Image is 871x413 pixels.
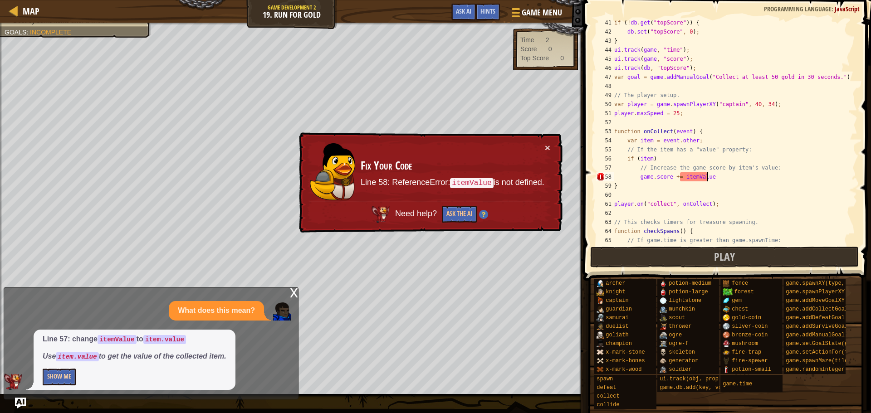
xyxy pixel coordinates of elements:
[732,315,761,321] span: gold-coin
[732,366,771,373] span: potion-small
[43,369,76,385] button: Show Me
[723,349,730,356] img: portrait.png
[660,314,667,321] img: portrait.png
[669,289,708,295] span: potion-large
[597,393,619,399] span: collect
[479,210,488,219] img: Hint
[451,4,476,20] button: Ask AI
[723,306,730,313] img: portrait.png
[596,54,614,63] div: 45
[723,381,752,387] span: game.time
[660,331,667,339] img: portrait.png
[442,206,477,223] button: Ask the AI
[660,357,667,364] img: portrait.png
[606,315,628,321] span: samurai
[596,145,614,154] div: 55
[597,402,619,408] span: collide
[43,352,226,360] em: Use to get the value of the collected item.
[520,35,534,44] div: Time
[480,7,495,15] span: Hints
[723,331,730,339] img: portrait.png
[606,332,628,338] span: goliath
[606,323,628,330] span: duelist
[732,349,761,355] span: fire-trap
[669,323,691,330] span: thrower
[504,4,568,25] button: Game Menu
[596,181,614,190] div: 59
[669,332,682,338] span: ogre
[597,349,604,356] img: portrait.png
[5,29,26,36] span: Goals
[723,366,730,373] img: portrait.png
[732,280,748,287] span: fence
[606,297,628,304] span: captain
[596,190,614,199] div: 60
[669,358,698,364] span: generator
[660,384,735,391] span: game.db.add(key, value)
[732,297,742,304] span: gem
[596,245,614,254] div: 66
[596,136,614,145] div: 54
[597,323,604,330] img: portrait.png
[669,340,688,347] span: ogre-f
[660,297,667,304] img: portrait.png
[723,314,730,321] img: portrait.png
[606,349,645,355] span: x-mark-stone
[597,306,604,313] img: portrait.png
[596,199,614,209] div: 61
[143,335,186,344] code: item.value
[596,27,614,36] div: 42
[660,288,667,296] img: portrait.png
[395,209,439,218] span: Need help?
[786,280,864,287] span: game.spawnXY(type, x, y)
[660,340,667,347] img: portrait.png
[732,323,768,330] span: silver-coin
[4,374,22,390] img: AI
[669,280,711,287] span: potion-medium
[361,177,544,189] p: Line 58: ReferenceError: is not defined.
[310,143,355,200] img: duck_ida.png
[597,314,604,321] img: portrait.png
[660,280,667,287] img: portrait.png
[43,334,226,345] p: Line 57: change to
[290,287,298,296] div: x
[597,340,604,347] img: portrait.png
[723,340,730,347] img: portrait.png
[597,366,604,373] img: portrait.png
[714,249,735,264] span: Play
[764,5,832,13] span: Programming language
[660,323,667,330] img: portrait.png
[596,209,614,218] div: 62
[669,349,695,355] span: skeleton
[669,297,701,304] span: lightstone
[596,109,614,118] div: 51
[732,306,748,312] span: chest
[597,357,604,364] img: portrait.png
[178,306,255,316] p: What does this mean?
[606,289,625,295] span: knight
[606,358,645,364] span: x-mark-bones
[723,357,730,364] img: portrait.png
[560,53,564,63] div: 0
[723,280,730,287] img: portrait.png
[596,236,614,245] div: 65
[56,352,98,361] code: item.value
[660,349,667,356] img: portrait.png
[596,227,614,236] div: 64
[732,332,768,338] span: bronze-coin
[732,340,758,347] span: mushroom
[456,7,471,15] span: Ask AI
[660,366,667,373] img: portrait.png
[548,44,552,53] div: 0
[660,376,722,382] span: ui.track(obj, prop)
[723,323,730,330] img: portrait.png
[23,5,39,17] span: Map
[669,306,695,312] span: munchkin
[597,280,604,287] img: portrait.png
[450,178,493,188] code: itemValue
[596,100,614,109] div: 50
[732,358,768,364] span: fire-spewer
[597,331,604,339] img: portrait.png
[522,7,562,19] span: Game Menu
[596,45,614,54] div: 44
